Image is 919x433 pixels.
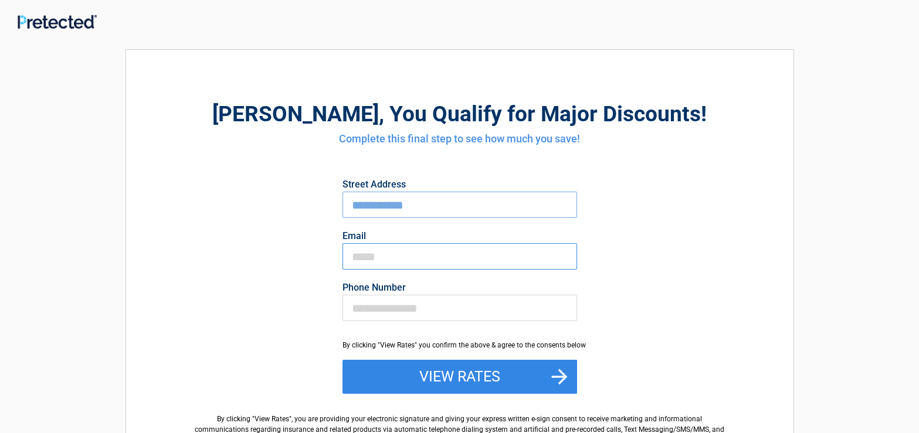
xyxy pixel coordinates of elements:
img: Main Logo [18,15,97,29]
button: View Rates [342,360,577,394]
h4: Complete this final step to see how much you save! [191,131,729,146]
label: Phone Number [342,283,577,292]
span: [PERSON_NAME] [212,101,379,127]
div: By clicking "View Rates" you confirm the above & agree to the consents below [342,340,577,350]
span: View Rates [255,415,289,423]
label: Street Address [342,180,577,189]
label: Email [342,231,577,241]
h2: , You Qualify for Major Discounts! [191,100,729,128]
